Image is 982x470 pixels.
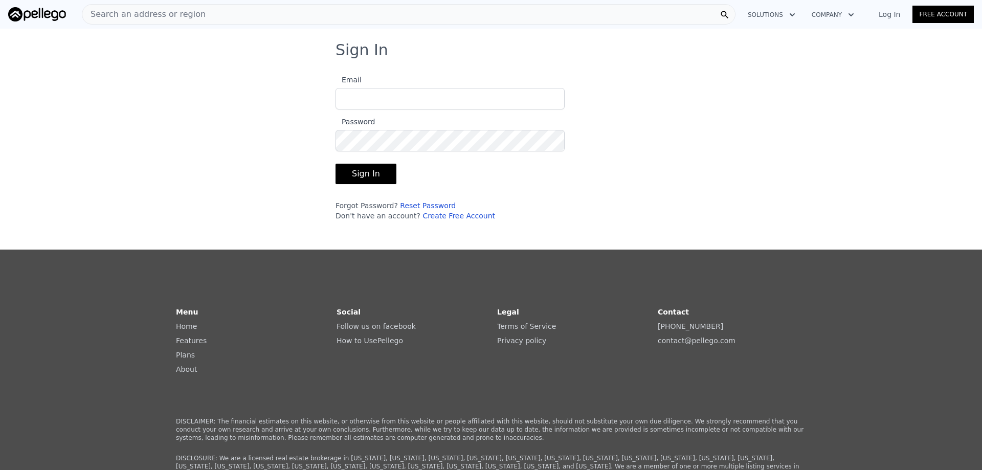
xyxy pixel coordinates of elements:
a: Log In [866,9,912,19]
a: [PHONE_NUMBER] [658,322,723,330]
img: Pellego [8,7,66,21]
a: Reset Password [400,202,456,210]
span: Password [336,118,375,126]
strong: Legal [497,308,519,316]
a: Home [176,322,197,330]
strong: Menu [176,308,198,316]
a: Features [176,337,207,345]
span: Search an address or region [82,8,206,20]
p: DISCLAIMER: The financial estimates on this website, or otherwise from this website or people aff... [176,417,806,442]
span: Email [336,76,362,84]
a: Privacy policy [497,337,546,345]
h3: Sign In [336,41,646,59]
input: Password [336,130,565,151]
a: Free Account [912,6,974,23]
div: Forgot Password? Don't have an account? [336,200,565,221]
a: How to UsePellego [337,337,403,345]
a: About [176,365,197,373]
a: Follow us on facebook [337,322,416,330]
input: Email [336,88,565,109]
a: Create Free Account [422,212,495,220]
a: Terms of Service [497,322,556,330]
strong: Contact [658,308,689,316]
button: Sign In [336,164,396,184]
button: Solutions [740,6,804,24]
a: Plans [176,351,195,359]
a: contact@pellego.com [658,337,735,345]
strong: Social [337,308,361,316]
button: Company [804,6,862,24]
